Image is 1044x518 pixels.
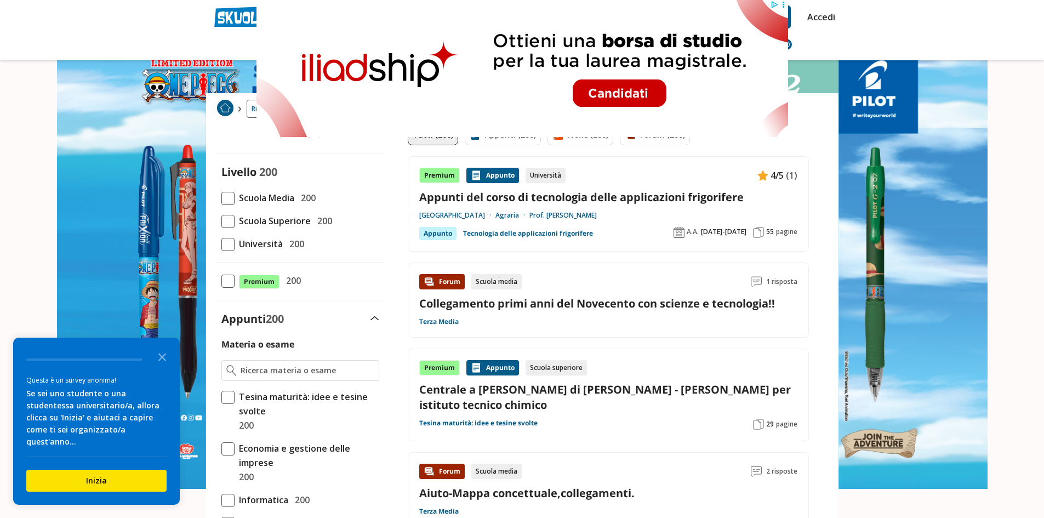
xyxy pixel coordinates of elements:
span: 200 [282,274,301,288]
span: 1 risposta [766,274,797,289]
img: Ricerca materia o esame [226,365,237,376]
img: Appunti contenuto [471,362,482,373]
div: Survey [13,338,180,505]
label: Livello [221,164,256,179]
a: Tesina maturità: idee e tesine svolte [419,419,538,428]
span: 200 [235,470,254,484]
img: Commenti lettura [751,276,762,287]
div: Università [526,168,566,183]
span: Economia e gestione delle imprese [235,441,379,470]
img: Home [217,100,233,116]
a: Aiuto-Mappa concettuale,collegamenti. [419,486,635,500]
div: Scuola superiore [526,360,587,375]
div: Premium [419,168,460,183]
div: Appunto [466,168,519,183]
span: [DATE]-[DATE] [701,227,746,236]
div: Scuola media [471,274,522,289]
span: Scuola Media [235,191,294,205]
span: A.A. [687,227,699,236]
div: Appunto [419,227,457,240]
a: Home [217,100,233,118]
a: Centrale a [PERSON_NAME] di [PERSON_NAME] - [PERSON_NAME] per istituto tecnico chimico [419,382,797,412]
span: Tesina maturità: idee e tesine svolte [235,390,379,418]
div: Filtra [275,124,325,140]
div: Appunto [466,360,519,375]
img: Anno accademico [674,227,684,238]
label: Appunti [221,311,284,326]
span: Premium [239,275,279,289]
img: Commenti lettura [751,466,762,477]
img: Pagine [753,227,764,238]
span: 2 risposte [766,464,797,479]
img: Forum contenuto [424,276,435,287]
span: 200 [266,311,284,326]
span: Scuola Superiore [235,214,311,228]
div: Questa è un survey anonima! [26,375,167,385]
span: pagine [776,227,797,236]
a: Agraria [495,211,529,220]
a: Tecnologia delle applicazioni frigorifere [463,227,593,240]
a: Appunti del corso di tecnologia delle applicazioni frigorifere [419,190,797,204]
span: 200 [296,191,316,205]
a: Collegamento primi anni del Novecento con scienze e tecnologia!! [419,296,775,311]
span: 200 [290,493,310,507]
span: 200 [259,164,277,179]
a: Prof. [PERSON_NAME] [529,211,597,220]
img: Apri e chiudi sezione [370,316,379,321]
span: 29 [766,420,774,429]
div: Se sei uno studente o una studentessa universitario/a, allora clicca su 'Inizia' e aiutaci a capi... [26,388,167,448]
img: Forum contenuto [424,466,435,477]
a: Terza Media [419,507,459,516]
a: Accedi [807,5,830,29]
button: Close the survey [151,345,173,367]
div: Forum [419,274,465,289]
a: Terza Media [419,317,459,326]
img: Appunti contenuto [471,170,482,181]
span: 200 [285,237,304,251]
span: 200 [235,418,254,432]
span: 4/5 [771,168,784,183]
img: Appunti contenuto [757,170,768,181]
button: Inizia [26,470,167,492]
div: Premium [419,360,460,375]
a: [GEOGRAPHIC_DATA] [419,211,495,220]
input: Ricerca materia o esame [241,365,374,376]
div: Scuola media [471,464,522,479]
span: 55 [766,227,774,236]
a: Ricerca [247,100,279,118]
img: Pagine [753,419,764,430]
span: 200 [313,214,332,228]
div: Forum [419,464,465,479]
span: pagine [776,420,797,429]
span: Università [235,237,283,251]
label: Materia o esame [221,338,294,350]
span: Informatica [235,493,288,507]
span: (1) [786,168,797,183]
